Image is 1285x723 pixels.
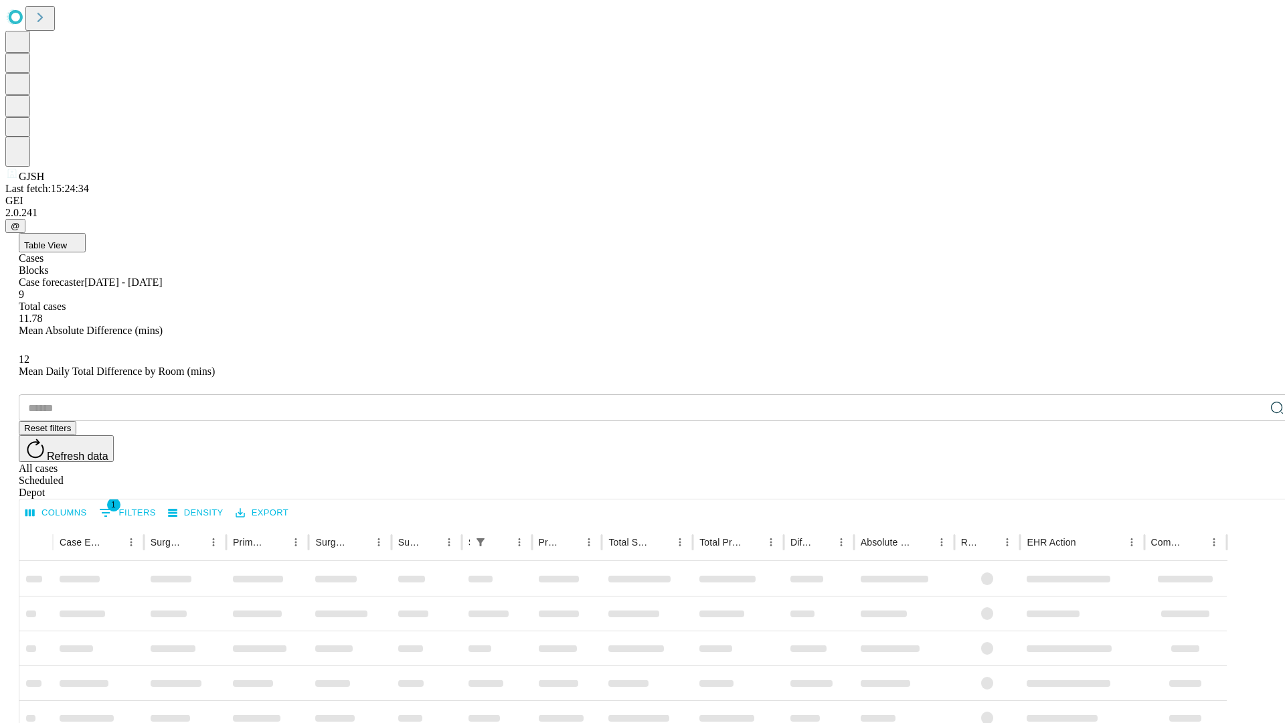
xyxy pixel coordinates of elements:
div: Case Epic Id [60,537,102,548]
button: Reset filters [19,421,76,435]
button: Sort [185,533,204,552]
button: Menu [369,533,388,552]
div: Comments [1151,537,1185,548]
button: Sort [103,533,122,552]
span: 9 [19,289,24,300]
button: Show filters [471,533,490,552]
button: Sort [652,533,671,552]
span: Mean Daily Total Difference by Room (mins) [19,366,215,377]
button: Sort [1186,533,1205,552]
div: Difference [790,537,812,548]
button: Menu [122,533,141,552]
button: Sort [743,533,762,552]
button: Menu [1205,533,1223,552]
button: Sort [351,533,369,552]
div: GEI [5,195,1280,207]
div: 1 active filter [471,533,490,552]
span: GJSH [19,171,44,182]
span: Total cases [19,301,66,312]
button: Menu [580,533,598,552]
button: Menu [832,533,851,552]
span: Reset filters [24,423,71,433]
button: Select columns [22,503,90,524]
span: 11.78 [19,313,42,324]
button: @ [5,219,25,233]
button: Menu [762,533,780,552]
div: Total Scheduled Duration [608,537,651,548]
button: Show filters [96,502,159,524]
button: Sort [1078,533,1096,552]
div: Surgery Name [315,537,349,548]
span: @ [11,221,20,231]
div: Predicted In Room Duration [539,537,560,548]
button: Sort [421,533,440,552]
div: Surgeon Name [151,537,184,548]
button: Menu [671,533,689,552]
button: Menu [510,533,529,552]
div: 2.0.241 [5,207,1280,219]
button: Sort [914,533,932,552]
button: Sort [491,533,510,552]
span: Refresh data [47,451,108,462]
button: Sort [813,533,832,552]
button: Menu [204,533,223,552]
span: 12 [19,353,29,365]
button: Export [232,503,292,524]
button: Menu [440,533,458,552]
span: Table View [24,240,67,250]
div: EHR Action [1027,537,1076,548]
button: Table View [19,233,86,252]
button: Sort [979,533,998,552]
button: Refresh data [19,435,114,462]
span: Mean Absolute Difference (mins) [19,325,163,336]
span: Case forecaster [19,276,84,288]
div: Resolved in EHR [961,537,978,548]
div: Total Predicted Duration [699,537,742,548]
div: Primary Service [233,537,266,548]
div: Absolute Difference [861,537,912,548]
div: Surgery Date [398,537,420,548]
div: Scheduled In Room Duration [468,537,470,548]
span: 1 [107,498,120,511]
button: Menu [1122,533,1141,552]
button: Sort [268,533,286,552]
button: Sort [561,533,580,552]
button: Density [165,503,227,524]
button: Menu [998,533,1017,552]
span: Last fetch: 15:24:34 [5,183,89,194]
span: [DATE] - [DATE] [84,276,162,288]
button: Menu [932,533,951,552]
button: Menu [286,533,305,552]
